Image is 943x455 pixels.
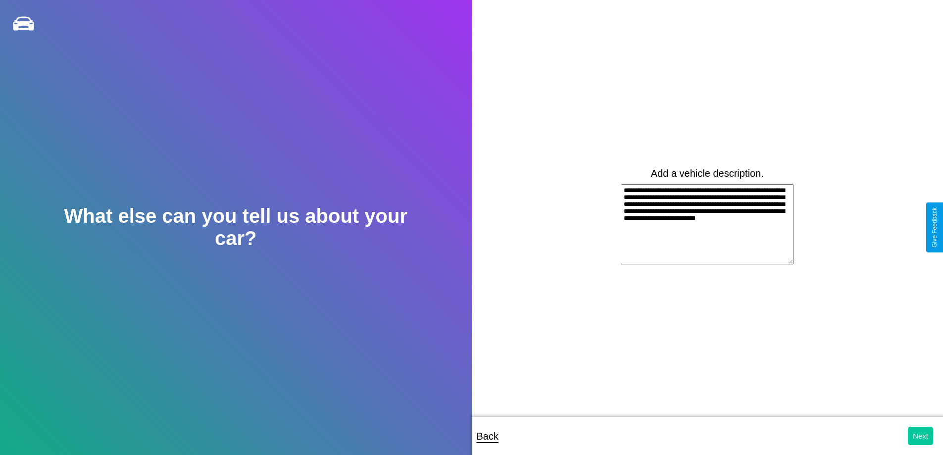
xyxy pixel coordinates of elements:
[47,205,424,250] h2: What else can you tell us about your car?
[477,427,498,445] p: Back
[651,168,764,179] label: Add a vehicle description.
[908,427,933,445] button: Next
[931,207,938,248] div: Give Feedback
